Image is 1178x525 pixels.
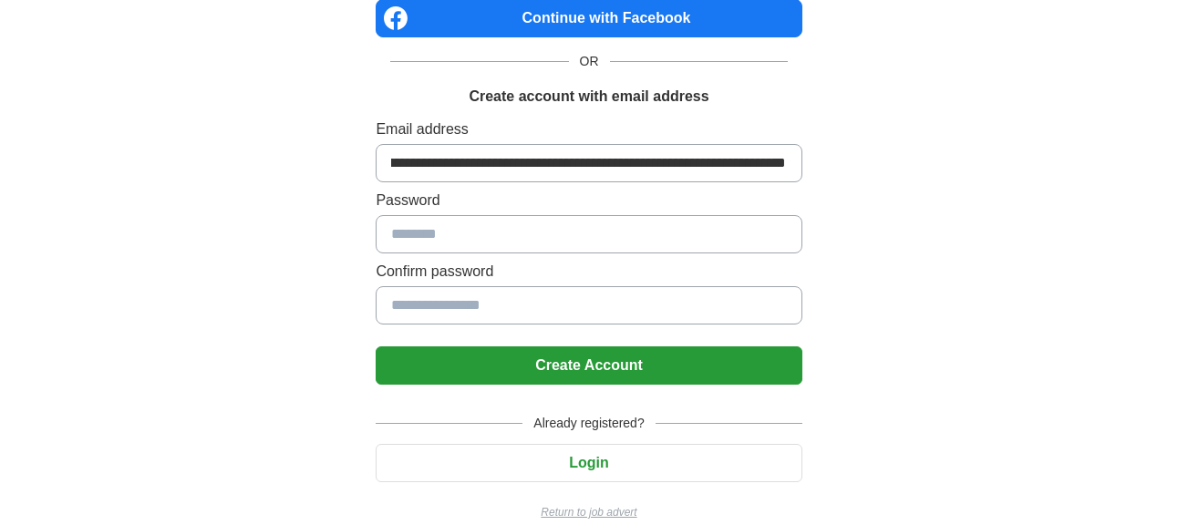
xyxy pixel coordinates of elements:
[569,52,610,71] span: OR
[522,414,655,433] span: Already registered?
[376,190,801,211] label: Password
[376,261,801,283] label: Confirm password
[376,444,801,482] button: Login
[376,346,801,385] button: Create Account
[376,455,801,470] a: Login
[376,504,801,520] a: Return to job advert
[376,118,801,140] label: Email address
[469,86,708,108] h1: Create account with email address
